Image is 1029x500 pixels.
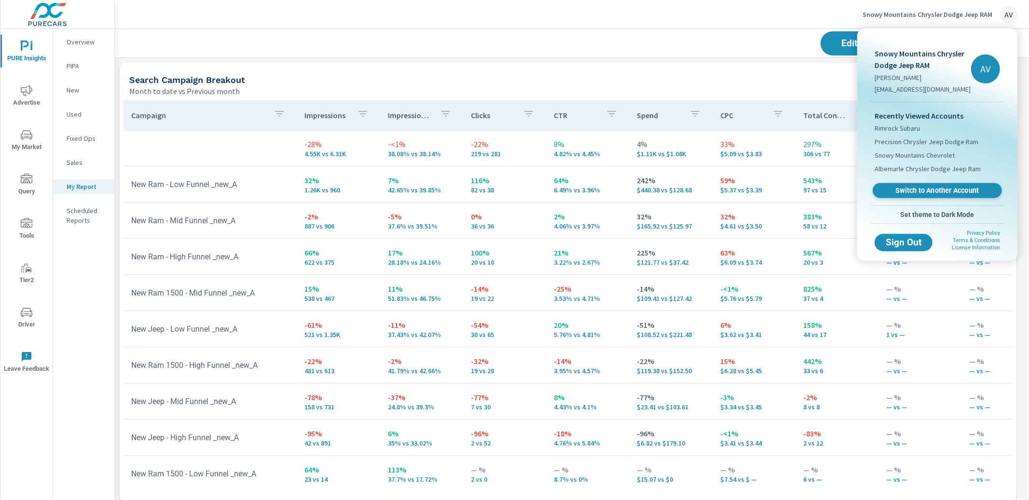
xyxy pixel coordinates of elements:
span: Rimrock Subaru [875,123,920,133]
div: AV [971,54,1000,83]
span: Set theme to Dark Mode [875,210,1000,219]
p: Recently Viewed Accounts [875,110,1000,122]
p: [PERSON_NAME] [875,73,971,82]
a: Switch to Another Account [873,183,1002,198]
a: License Information [952,244,1000,251]
span: Snowy Mountains Chevrolet [875,150,955,160]
p: [EMAIL_ADDRESS][DOMAIN_NAME] [875,84,971,94]
span: Albemarle Chrysler Dodge Jeep Ram [875,164,981,174]
span: Sign Out [882,238,925,247]
span: Precision Chrysler Jeep Dodge Ram [875,137,978,147]
a: Terms & Conditions [953,237,1000,243]
button: Sign Out [875,234,933,251]
a: Privacy Policy [967,230,1000,236]
p: Snowy Mountains Chrysler Dodge Jeep RAM [875,48,971,71]
button: Set theme to Dark Mode [871,206,1004,223]
span: Switch to Another Account [878,186,996,195]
